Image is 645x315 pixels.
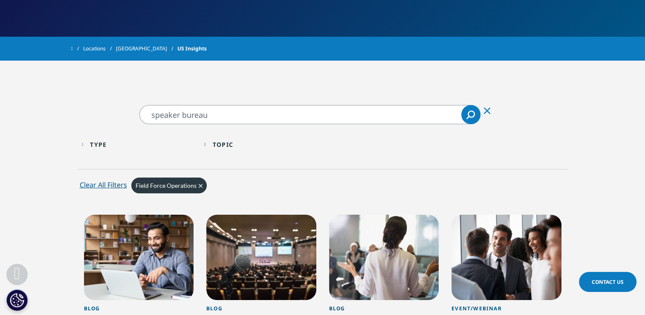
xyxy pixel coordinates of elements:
[592,278,624,286] span: Contact Us
[139,105,480,124] input: Search
[136,182,197,189] span: Field Force Operations
[131,178,207,193] div: Remove inclusion filter on Field Force Operations
[484,108,490,114] svg: Clear
[116,41,177,56] a: [GEOGRAPHIC_DATA]
[78,175,568,202] div: Active filters
[461,105,480,124] a: Search
[466,111,475,119] svg: Search
[477,100,497,120] div: Clear
[213,140,233,149] div: Topic facet.
[83,41,116,56] a: Locations
[199,184,202,188] svg: Clear
[6,289,28,311] button: Cookies Settings
[177,41,207,56] span: US Insights
[80,180,127,190] div: Clear All Filters
[90,140,107,149] div: Type facet.
[579,272,636,292] a: Contact Us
